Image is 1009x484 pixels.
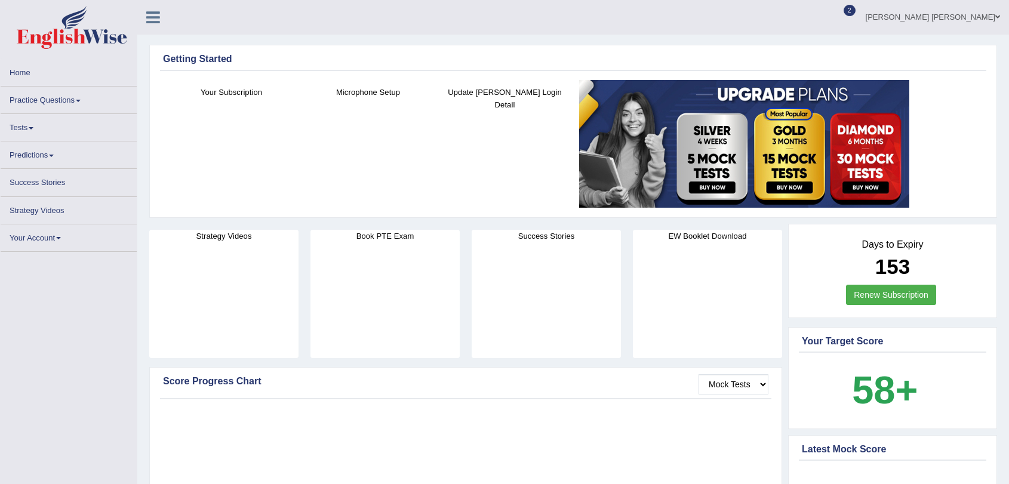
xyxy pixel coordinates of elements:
[1,169,137,192] a: Success Stories
[1,114,137,137] a: Tests
[163,52,983,66] div: Getting Started
[149,230,299,242] h4: Strategy Videos
[802,239,983,250] h4: Days to Expiry
[310,230,460,242] h4: Book PTE Exam
[1,59,137,82] a: Home
[579,80,909,208] img: small5.jpg
[875,255,910,278] b: 153
[844,5,856,16] span: 2
[442,86,567,111] h4: Update [PERSON_NAME] Login Detail
[163,374,768,389] div: Score Progress Chart
[802,334,983,349] div: Your Target Score
[1,197,137,220] a: Strategy Videos
[169,86,294,98] h4: Your Subscription
[1,141,137,165] a: Predictions
[306,86,430,98] h4: Microphone Setup
[633,230,782,242] h4: EW Booklet Download
[846,285,936,305] a: Renew Subscription
[852,368,918,412] b: 58+
[802,442,983,457] div: Latest Mock Score
[472,230,621,242] h4: Success Stories
[1,224,137,248] a: Your Account
[1,87,137,110] a: Practice Questions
